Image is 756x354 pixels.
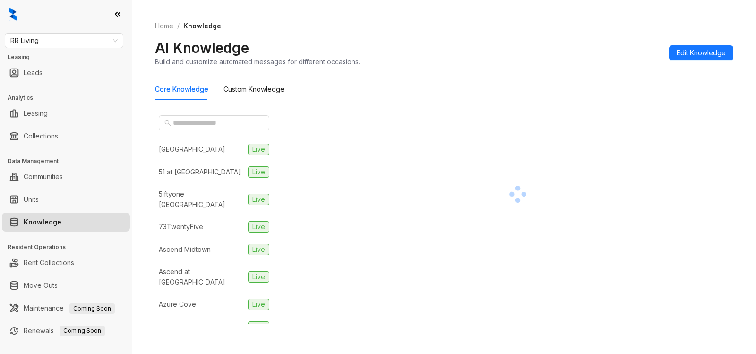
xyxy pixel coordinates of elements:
div: [GEOGRAPHIC_DATA] [159,144,225,155]
li: Maintenance [2,299,130,318]
span: Coming Soon [60,326,105,336]
span: Live [248,271,269,283]
a: Knowledge [24,213,61,232]
li: Knowledge [2,213,130,232]
span: Live [248,194,269,205]
span: Live [248,144,269,155]
h3: Data Management [8,157,132,165]
li: Communities [2,167,130,186]
div: Custom Knowledge [223,84,284,95]
li: Move Outs [2,276,130,295]
span: RR Living [10,34,118,48]
a: Rent Collections [24,253,74,272]
a: Units [24,190,39,209]
span: Edit Knowledge [677,48,726,58]
li: Rent Collections [2,253,130,272]
span: Knowledge [183,22,221,30]
span: Live [248,321,269,333]
a: Collections [24,127,58,146]
div: Bay Vista Apartments [159,322,224,332]
a: Move Outs [24,276,58,295]
a: Communities [24,167,63,186]
h3: Leasing [8,53,132,61]
a: Home [153,21,175,31]
span: Live [248,166,269,178]
div: Core Knowledge [155,84,208,95]
div: Ascend Midtown [159,244,211,255]
a: RenewalsComing Soon [24,321,105,340]
div: Azure Cove [159,299,196,310]
div: 5iftyone [GEOGRAPHIC_DATA] [159,189,244,210]
div: 51 at [GEOGRAPHIC_DATA] [159,167,241,177]
li: Leads [2,63,130,82]
li: Units [2,190,130,209]
span: Live [248,244,269,255]
h3: Analytics [8,94,132,102]
div: Build and customize automated messages for different occasions. [155,57,360,67]
li: Collections [2,127,130,146]
li: Renewals [2,321,130,340]
h2: AI Knowledge [155,39,249,57]
span: Coming Soon [69,303,115,314]
img: logo [9,8,17,21]
div: 73TwentyFive [159,222,203,232]
span: Live [248,221,269,233]
a: Leads [24,63,43,82]
a: Leasing [24,104,48,123]
button: Edit Knowledge [669,45,733,60]
span: Live [248,299,269,310]
div: Ascend at [GEOGRAPHIC_DATA] [159,267,244,287]
li: Leasing [2,104,130,123]
li: / [177,21,180,31]
span: search [164,120,171,126]
h3: Resident Operations [8,243,132,251]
